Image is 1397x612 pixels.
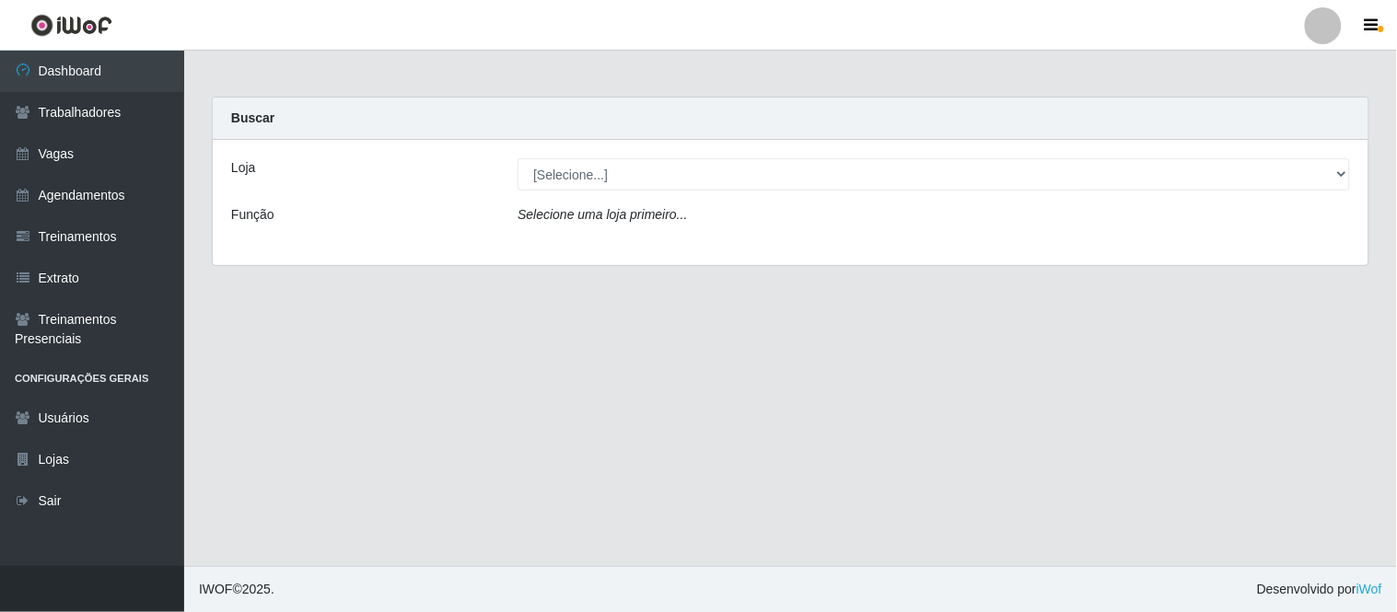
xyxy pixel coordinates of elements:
[30,14,112,37] img: CoreUI Logo
[231,158,255,178] label: Loja
[518,207,687,222] i: Selecione uma loja primeiro...
[231,110,274,125] strong: Buscar
[199,582,233,596] span: IWOF
[1356,582,1382,596] a: iWof
[1257,580,1382,599] span: Desenvolvido por
[199,580,274,599] span: © 2025 .
[231,205,274,225] label: Função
